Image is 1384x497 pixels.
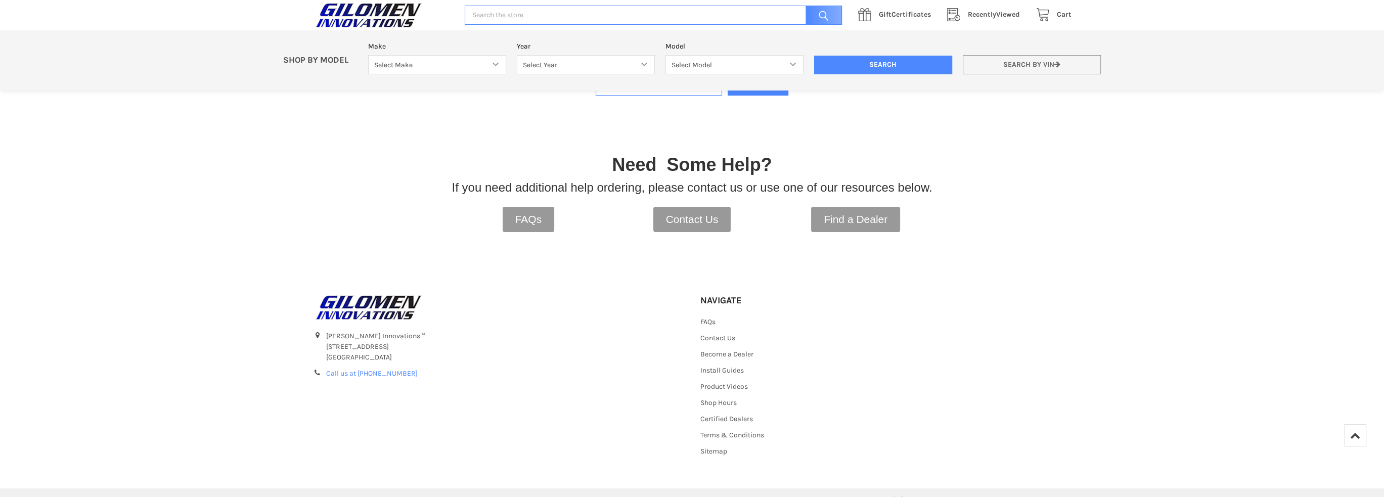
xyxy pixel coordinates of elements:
[700,366,744,375] a: Install Guides
[313,3,424,28] img: GILOMEN INNOVATIONS
[700,398,737,407] a: Shop Hours
[313,295,684,320] a: GILOMEN INNOVATIONS
[313,3,454,28] a: GILOMEN INNOVATIONS
[811,207,900,232] a: Find a Dealer
[968,10,1020,19] span: Viewed
[700,350,753,358] a: Become a Dealer
[326,331,684,363] address: [PERSON_NAME] Innovations™ [STREET_ADDRESS] [GEOGRAPHIC_DATA]
[700,382,748,391] a: Product Videos
[1057,10,1072,19] span: Cart
[313,295,424,320] img: GILOMEN INNOVATIONS
[879,10,891,19] span: Gift
[968,10,996,19] span: Recently
[700,447,727,456] a: Sitemap
[612,151,772,178] p: Need Some Help?
[700,431,764,439] a: Terms & Conditions
[465,6,842,25] input: Search the store
[653,207,731,232] a: Contact Us
[326,369,417,378] a: Call us at [PHONE_NUMBER]
[700,318,716,326] a: FAQs
[368,41,506,52] label: Make
[1031,9,1072,21] a: Cart
[700,415,753,423] a: Certified Dealers
[665,41,803,52] label: Model
[517,41,655,52] label: Year
[814,56,952,75] input: Search
[1344,424,1366,446] a: Top of Page
[963,55,1101,75] a: Search by VIN
[800,6,842,25] input: Search
[700,334,735,342] a: Contact Us
[503,207,555,232] a: FAQs
[278,55,363,66] p: SHOP BY MODEL
[853,9,942,21] a: GiftCertificates
[452,178,932,197] p: If you need additional help ordering, please contact us or use one of our resources below.
[700,295,813,306] h5: Navigate
[942,9,1031,21] a: RecentlyViewed
[879,10,931,19] span: Certificates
